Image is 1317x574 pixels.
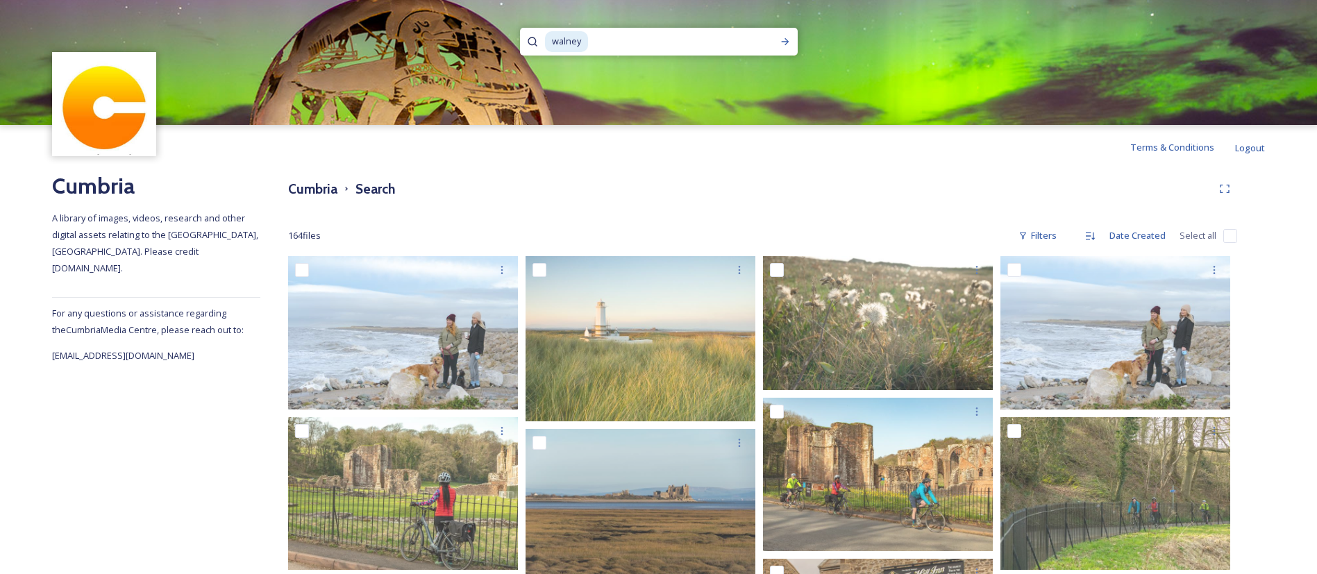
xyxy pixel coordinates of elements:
span: A library of images, videos, research and other digital assets relating to the [GEOGRAPHIC_DATA],... [52,212,260,274]
img: Furness AbbeyIMG_0523-2.jpg [763,398,993,551]
span: Select all [1180,229,1216,242]
div: Filters [1012,222,1064,249]
span: Logout [1235,142,1265,154]
span: [EMAIL_ADDRESS][DOMAIN_NAME] [52,349,194,362]
h2: Cumbria [52,169,260,203]
a: Terms & Conditions [1130,139,1235,155]
img: Furness AbbeyIMG_0529.jpg [1000,417,1230,571]
span: 164 file s [288,229,321,242]
span: For any questions or assistance regarding the Cumbria Media Centre, please reach out to: [52,307,244,336]
span: Terms & Conditions [1130,141,1214,153]
img: Furness AbbeyIMG_0502-2.jpg [288,417,518,571]
img: Bay Cumbria Tourism 71.jpg [526,256,755,421]
h3: Cumbria [288,179,337,199]
h3: Search [355,179,395,199]
img: images.jpg [54,54,155,155]
img: Bay Cumbria Tourism 55.jpg [763,256,993,390]
span: walney [545,31,588,51]
img: Barrow-in-FurnessPLM01180.jpg [1000,256,1230,410]
div: Date Created [1102,222,1173,249]
img: Barrow-in-FurnessPLM01184.jpg [288,256,518,410]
